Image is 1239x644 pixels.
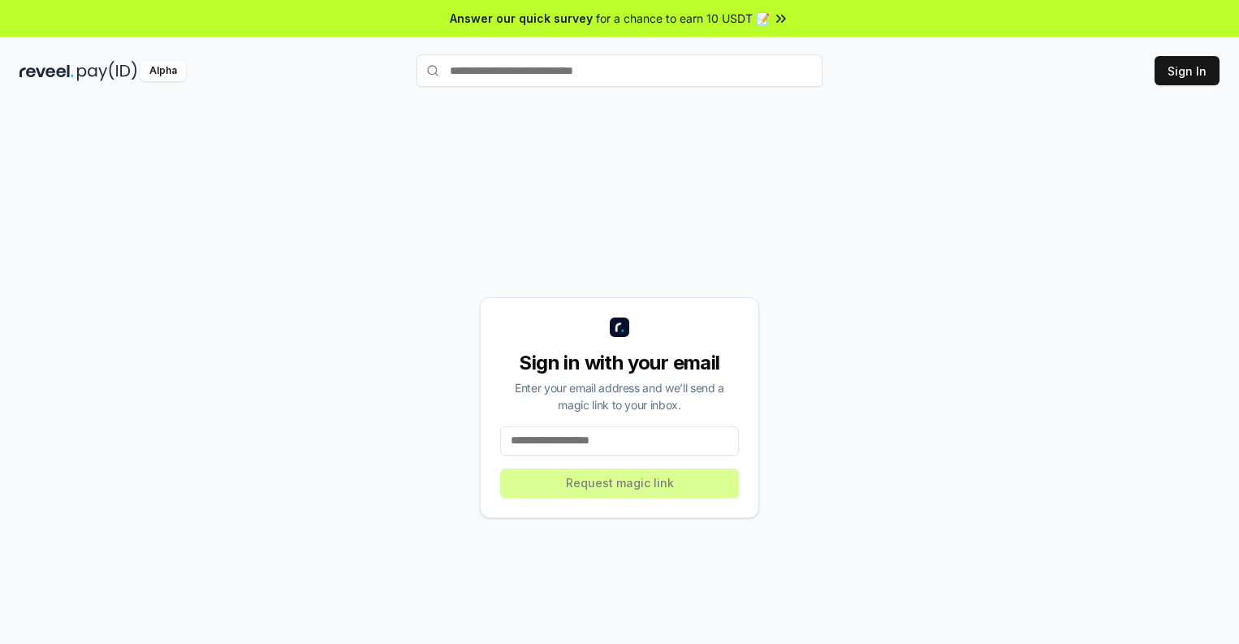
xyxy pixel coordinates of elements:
[77,61,137,81] img: pay_id
[500,350,739,376] div: Sign in with your email
[500,379,739,413] div: Enter your email address and we’ll send a magic link to your inbox.
[140,61,186,81] div: Alpha
[610,318,629,337] img: logo_small
[19,61,74,81] img: reveel_dark
[450,10,593,27] span: Answer our quick survey
[596,10,770,27] span: for a chance to earn 10 USDT 📝
[1155,56,1220,85] button: Sign In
